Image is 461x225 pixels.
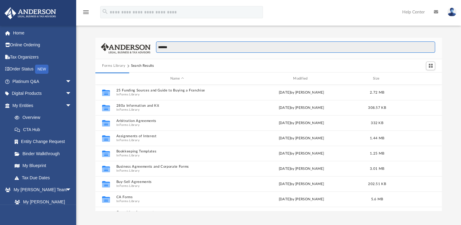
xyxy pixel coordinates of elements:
[240,76,362,81] div: Modified
[370,152,384,155] span: 1.25 MB
[4,184,78,196] a: My [PERSON_NAME] Teamarrow_drop_down
[9,172,81,184] a: Tax Due Dates
[9,123,81,136] a: CTA Hub
[116,76,238,81] div: Name
[116,88,238,92] button: 25 Funding Sources and Guide to Buying a Franchise
[116,154,238,158] span: In
[241,120,362,126] div: [DATE] by [PERSON_NAME]
[9,196,75,215] a: My [PERSON_NAME] Team
[66,184,78,196] span: arrow_drop_down
[119,154,140,158] button: Forms Library
[66,87,78,100] span: arrow_drop_down
[119,138,140,142] button: Forms Library
[241,151,362,156] div: [DATE] by [PERSON_NAME]
[116,195,238,199] button: CA Forms
[82,9,90,16] i: menu
[116,199,238,203] span: In
[365,76,389,81] div: Size
[116,119,238,123] button: Arbitration Agreements
[102,63,125,69] button: Forms Library
[116,138,238,142] span: In
[102,8,108,15] i: search
[9,160,78,172] a: My Blueprint
[241,90,362,95] div: [DATE] by [PERSON_NAME]
[371,121,383,125] span: 332 KB
[116,184,238,188] span: In
[370,91,384,94] span: 2.72 MB
[66,75,78,88] span: arrow_drop_down
[156,41,435,53] input: Search files and folders
[116,104,238,108] button: 280a Information and Kit
[241,197,362,202] div: [DATE] by [PERSON_NAME]
[116,108,238,112] span: In
[241,181,362,187] div: [DATE] by [PERSON_NAME]
[116,93,238,97] span: In
[368,182,386,186] span: 202.51 KB
[66,99,78,112] span: arrow_drop_down
[98,76,113,81] div: id
[116,134,238,138] button: Assignments of Interest
[119,169,140,173] button: Forms Library
[368,106,386,109] span: 308.57 KB
[116,149,238,153] button: Bookkeeping Templates
[119,108,140,112] button: Forms Library
[9,136,81,148] a: Entity Change Request
[131,63,154,69] div: Search Results
[116,165,238,169] button: Business Agreements and Corporate Forms
[4,27,81,39] a: Home
[116,180,238,184] button: Buy-Sell Agreements
[119,123,140,127] button: Forms Library
[4,75,81,87] a: Platinum Q&Aarrow_drop_down
[447,8,456,16] img: User Pic
[116,169,238,173] span: In
[4,87,81,100] a: Digital Productsarrow_drop_down
[82,12,90,16] a: menu
[370,137,384,140] span: 1.44 MB
[371,198,383,201] span: 5.6 MB
[4,63,81,76] a: Order StatusNEW
[241,166,362,172] div: [DATE] by [PERSON_NAME]
[116,123,238,127] span: In
[119,199,140,203] button: Forms Library
[241,136,362,141] div: [DATE] by [PERSON_NAME]
[426,62,435,70] button: Switch to Grid View
[370,167,384,170] span: 3.01 MB
[9,112,81,124] a: Overview
[4,99,81,112] a: My Entitiesarrow_drop_down
[3,7,58,19] img: Anderson Advisors Platinum Portal
[4,51,81,63] a: Tax Organizers
[119,184,140,188] button: Forms Library
[241,105,362,111] div: [DATE] by [PERSON_NAME]
[116,210,238,214] button: Consulting Agreements
[392,76,434,81] div: id
[35,65,48,74] div: NEW
[4,39,81,51] a: Online Ordering
[95,85,442,211] div: grid
[119,93,140,97] button: Forms Library
[9,148,81,160] a: Binder Walkthrough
